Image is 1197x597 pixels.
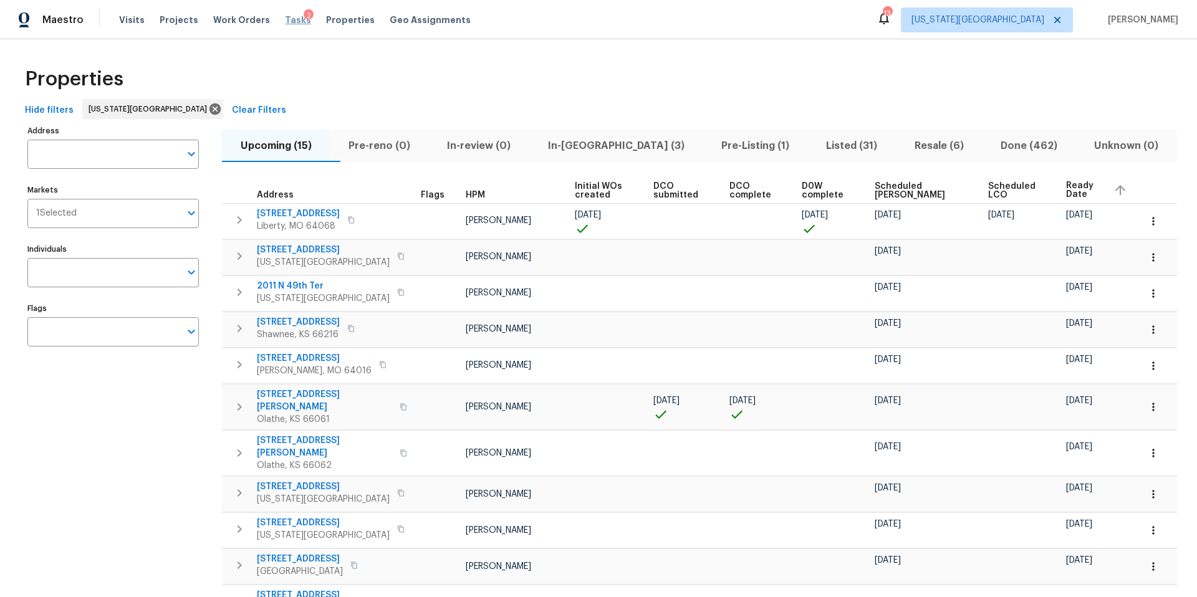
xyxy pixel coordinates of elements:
span: Ready Date [1066,181,1103,199]
span: Hide filters [25,103,74,118]
span: Scheduled [PERSON_NAME] [875,182,967,199]
span: Visits [119,14,145,26]
span: [DATE] [1066,396,1092,405]
span: [STREET_ADDRESS] [257,316,340,328]
div: [US_STATE][GEOGRAPHIC_DATA] [82,99,223,119]
label: Flags [27,305,199,312]
span: Unknown (0) [1084,137,1170,155]
span: [DATE] [1066,247,1092,256]
span: Shawnee, KS 66216 [257,328,340,341]
span: In-[GEOGRAPHIC_DATA] (3) [537,137,695,155]
span: [DATE] [575,211,601,219]
span: D0W complete [802,182,853,199]
span: [PERSON_NAME] [466,325,531,333]
span: [DATE] [1066,556,1092,565]
span: [US_STATE][GEOGRAPHIC_DATA] [257,493,390,505]
span: 2011 N 49th Ter [257,280,390,292]
label: Markets [27,186,199,194]
span: Work Orders [213,14,270,26]
span: [STREET_ADDRESS] [257,480,390,493]
span: Flags [421,191,445,199]
span: [DATE] [1066,355,1092,364]
span: 1 Selected [36,208,77,219]
span: Liberty, MO 64068 [257,220,340,232]
button: Open [183,204,200,222]
span: [GEOGRAPHIC_DATA] [257,565,343,578]
span: [DATE] [729,396,756,405]
span: [US_STATE][GEOGRAPHIC_DATA] [257,256,390,269]
span: Clear Filters [232,103,286,118]
span: [DATE] [1066,520,1092,528]
span: Olathe, KS 66062 [257,459,392,472]
span: [DATE] [875,484,901,492]
span: [PERSON_NAME] [466,526,531,535]
span: Scheduled LCO [988,182,1045,199]
span: Upcoming (15) [229,137,322,155]
span: Pre-Listing (1) [710,137,800,155]
span: [STREET_ADDRESS] [257,553,343,565]
span: [STREET_ADDRESS] [257,244,390,256]
span: [DATE] [988,211,1014,219]
span: Tasks [285,16,311,24]
span: [DATE] [875,520,901,528]
span: [US_STATE][GEOGRAPHIC_DATA] [89,103,212,115]
span: [DATE] [875,319,901,328]
span: [PERSON_NAME] [466,449,531,457]
span: [DATE] [1066,442,1092,451]
span: [DATE] [875,211,901,219]
span: Address [257,191,294,199]
span: [PERSON_NAME] [466,289,531,297]
span: [DATE] [875,442,901,451]
button: Open [183,264,200,281]
span: [STREET_ADDRESS] [257,517,390,529]
span: [DATE] [653,396,680,405]
span: [STREET_ADDRESS][PERSON_NAME] [257,434,392,459]
span: [DATE] [1066,211,1092,219]
label: Individuals [27,246,199,253]
span: [US_STATE][GEOGRAPHIC_DATA] [257,529,390,542]
span: [PERSON_NAME] [466,216,531,225]
span: [DATE] [1066,319,1092,328]
span: [PERSON_NAME] [466,252,531,261]
span: In-review (0) [436,137,522,155]
span: Listed (31) [815,137,888,155]
button: Open [183,145,200,163]
button: Hide filters [20,99,79,122]
span: [STREET_ADDRESS] [257,208,340,220]
span: Projects [160,14,198,26]
span: [DATE] [875,283,901,292]
span: Pre-reno (0) [337,137,421,155]
span: [DATE] [875,556,901,565]
span: [PERSON_NAME] [466,490,531,499]
span: Initial WOs created [575,182,632,199]
span: Resale (6) [903,137,974,155]
span: [PERSON_NAME] [466,361,531,370]
span: [US_STATE][GEOGRAPHIC_DATA] [257,292,390,305]
span: Olathe, KS 66061 [257,413,392,426]
span: [DATE] [875,396,901,405]
span: [DATE] [802,211,828,219]
span: [DATE] [875,355,901,364]
span: [PERSON_NAME] [466,562,531,571]
span: [PERSON_NAME] [466,403,531,411]
span: [STREET_ADDRESS] [257,352,372,365]
button: Clear Filters [227,99,291,122]
span: Properties [326,14,375,26]
div: 13 [883,7,892,20]
span: DCO complete [729,182,781,199]
span: [STREET_ADDRESS][PERSON_NAME] [257,388,392,413]
span: [PERSON_NAME], MO 64016 [257,365,372,377]
span: Geo Assignments [390,14,471,26]
span: [DATE] [1066,484,1092,492]
span: Properties [25,73,123,85]
label: Address [27,127,199,135]
span: DCO submitted [653,182,708,199]
span: [PERSON_NAME] [1103,14,1178,26]
span: Done (462) [989,137,1068,155]
button: Open [183,323,200,340]
span: Maestro [42,14,84,26]
span: HPM [466,191,485,199]
span: [US_STATE][GEOGRAPHIC_DATA] [911,14,1044,26]
span: [DATE] [1066,283,1092,292]
div: 2 [304,9,314,22]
